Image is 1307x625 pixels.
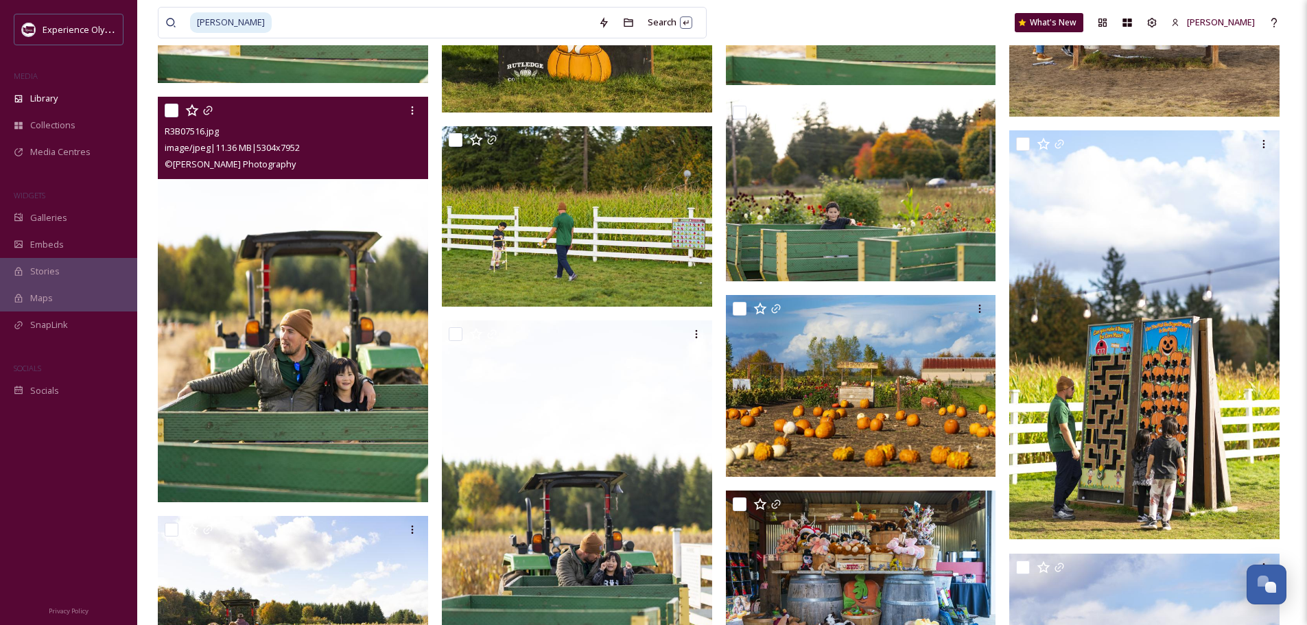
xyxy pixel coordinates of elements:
[190,12,272,32] span: [PERSON_NAME]
[726,295,999,477] img: R3A09977.jpg
[165,125,219,137] span: R3B07516.jpg
[30,318,68,331] span: SnapLink
[49,602,89,618] a: Privacy Policy
[1015,13,1083,32] a: What's New
[165,141,300,154] span: image/jpeg | 11.36 MB | 5304 x 7952
[43,23,124,36] span: Experience Olympia
[22,23,36,36] img: download.jpeg
[30,211,67,224] span: Galleries
[30,265,60,278] span: Stories
[641,9,699,36] div: Search
[726,99,999,281] img: R3B07503.jpg
[30,238,64,251] span: Embeds
[30,145,91,158] span: Media Centres
[30,92,58,105] span: Library
[1164,9,1262,36] a: [PERSON_NAME]
[14,190,45,200] span: WIDGETS
[165,158,296,170] span: © [PERSON_NAME] Photography
[30,292,53,305] span: Maps
[14,363,41,373] span: SOCIALS
[1187,16,1255,28] span: [PERSON_NAME]
[1009,130,1282,539] img: R3B07528.jpg
[49,606,89,615] span: Privacy Policy
[30,384,59,397] span: Socials
[14,71,38,81] span: MEDIA
[30,119,75,132] span: Collections
[158,97,428,502] img: R3B07516.jpg
[442,126,712,307] img: R3B07536.jpg
[1247,565,1286,604] button: Open Chat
